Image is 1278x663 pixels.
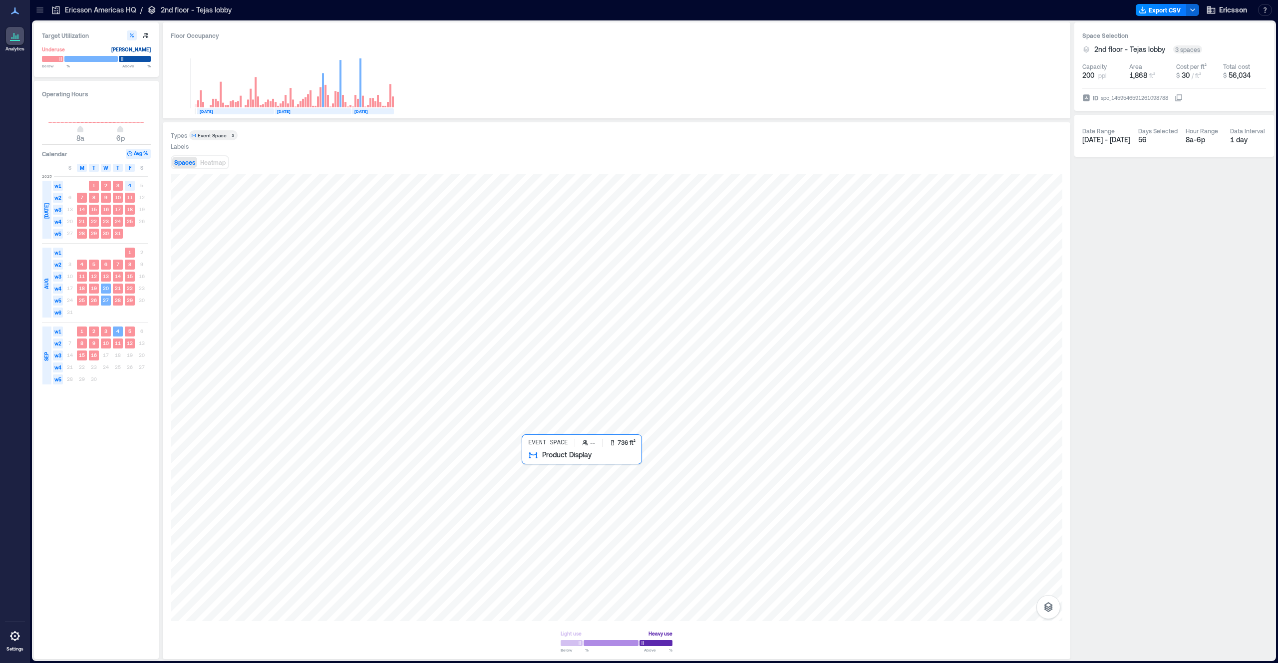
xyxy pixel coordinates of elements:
text: [DATE] [277,109,291,114]
span: [DATE] - [DATE] [1082,135,1130,144]
span: w5 [53,296,63,306]
h3: Calendar [42,149,67,159]
span: w3 [53,350,63,360]
text: 11 [79,273,85,279]
text: 6 [104,261,107,267]
span: w5 [53,229,63,239]
text: 21 [115,285,121,291]
text: 14 [115,273,121,279]
text: 10 [103,340,109,346]
p: 2nd floor - Tejas lobby [161,5,232,15]
p: Ericsson Americas HQ [65,5,136,15]
text: 20 [103,285,109,291]
text: 5 [92,261,95,267]
span: 6p [116,134,125,142]
span: S [140,164,143,172]
button: Heatmap [198,157,228,168]
span: w2 [53,338,63,348]
button: Export CSV [1136,4,1187,16]
text: 26 [91,297,97,303]
p: Settings [6,646,23,652]
text: 7 [80,194,83,200]
div: Types [171,131,187,139]
span: 1,868 [1129,71,1147,79]
text: 8 [80,340,83,346]
span: S [68,164,71,172]
text: 28 [115,297,121,303]
text: 4 [80,261,83,267]
span: w3 [53,272,63,282]
span: Below % [561,647,589,653]
a: Settings [3,624,27,655]
text: 8 [92,194,95,200]
div: 1 day [1230,135,1267,145]
text: 8 [128,261,131,267]
div: Area [1129,62,1142,70]
span: 8a [76,134,84,142]
div: [PERSON_NAME] [111,44,151,54]
span: M [80,164,84,172]
text: 14 [79,206,85,212]
text: 11 [127,194,133,200]
div: 8a - 6p [1186,135,1222,145]
text: 7 [116,261,119,267]
span: AUG [42,279,50,289]
text: 27 [103,297,109,303]
text: 4 [128,182,131,188]
span: Heatmap [200,159,226,166]
span: w1 [53,181,63,191]
div: Labels [171,142,189,150]
text: 29 [91,230,97,236]
span: W [103,164,108,172]
span: T [116,164,119,172]
button: Ericsson [1203,2,1250,18]
h3: Space Selection [1082,30,1266,40]
text: 17 [115,206,121,212]
text: 5 [128,328,131,334]
text: 2 [104,182,107,188]
text: 15 [91,206,97,212]
text: 9 [104,194,107,200]
text: [DATE] [354,109,368,114]
text: 23 [103,218,109,224]
span: SEP [42,352,50,361]
span: $ [1176,72,1180,79]
text: 16 [91,352,97,358]
text: 22 [127,285,133,291]
text: 30 [103,230,109,236]
div: Heavy use [648,629,672,639]
span: Below % [42,63,70,69]
div: Data Interval [1230,127,1265,135]
button: Avg % [126,149,151,159]
div: 56 [1138,135,1178,145]
span: w2 [53,260,63,270]
span: ft² [1149,72,1155,79]
div: Underuse [42,44,65,54]
span: $ [1223,72,1227,79]
span: ID [1093,93,1098,103]
span: T [92,164,95,172]
a: Analytics [2,24,27,55]
text: 1 [92,182,95,188]
text: 1 [80,328,83,334]
text: 11 [115,340,121,346]
text: [DATE] [200,109,213,114]
span: w1 [53,327,63,336]
text: 3 [116,182,119,188]
text: 9 [92,340,95,346]
div: Total cost [1223,62,1250,70]
span: / ft² [1192,72,1201,79]
text: 4 [116,328,119,334]
span: w4 [53,284,63,294]
div: 3 [230,132,236,138]
button: Spaces [172,157,197,168]
span: w4 [53,217,63,227]
text: 10 [115,194,121,200]
p: Analytics [5,46,24,52]
span: F [129,164,131,172]
text: 2 [92,328,95,334]
span: Spaces [174,159,195,166]
p: / [140,5,143,15]
text: 22 [91,218,97,224]
text: 31 [115,230,121,236]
